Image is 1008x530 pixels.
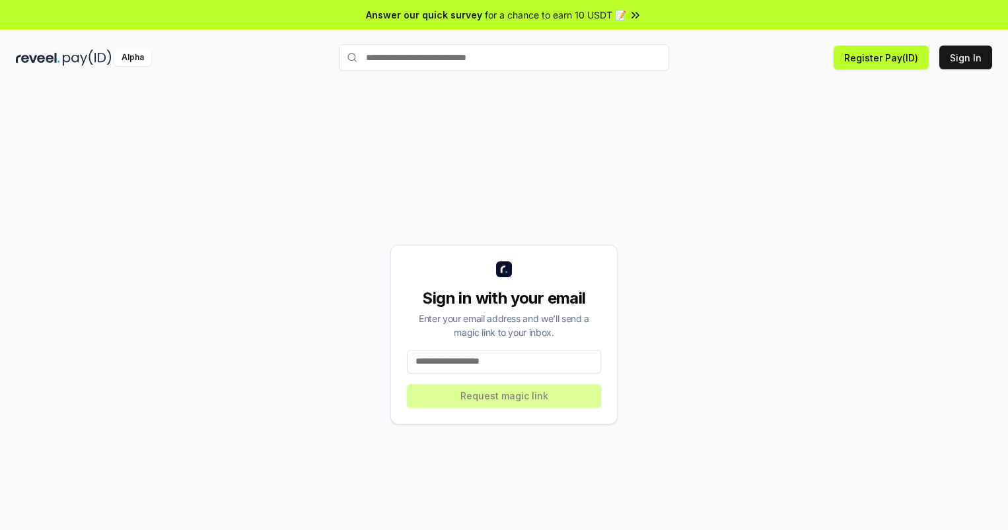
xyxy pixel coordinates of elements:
span: Answer our quick survey [366,8,482,22]
img: logo_small [496,261,512,277]
img: pay_id [63,50,112,66]
div: Sign in with your email [407,288,601,309]
div: Alpha [114,50,151,66]
span: for a chance to earn 10 USDT 📝 [485,8,626,22]
button: Sign In [939,46,992,69]
button: Register Pay(ID) [834,46,929,69]
div: Enter your email address and we’ll send a magic link to your inbox. [407,312,601,339]
img: reveel_dark [16,50,60,66]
